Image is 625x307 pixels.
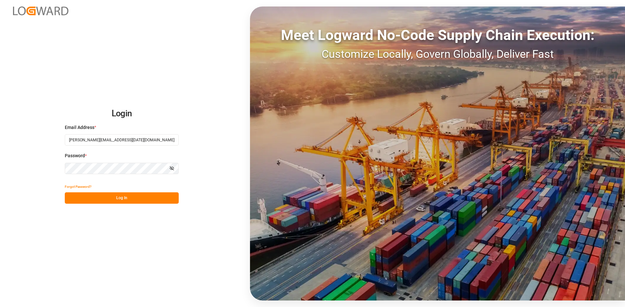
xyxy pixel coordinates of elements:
[250,24,625,46] div: Meet Logward No-Code Supply Chain Execution:
[65,134,179,146] input: Enter your email
[250,46,625,62] div: Customize Locally, Govern Globally, Deliver Fast
[65,124,94,131] span: Email Address
[65,192,179,204] button: Log In
[13,6,68,15] img: Logward_new_orange.png
[65,181,91,192] button: Forgot Password?
[65,152,85,159] span: Password
[65,103,179,124] h2: Login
